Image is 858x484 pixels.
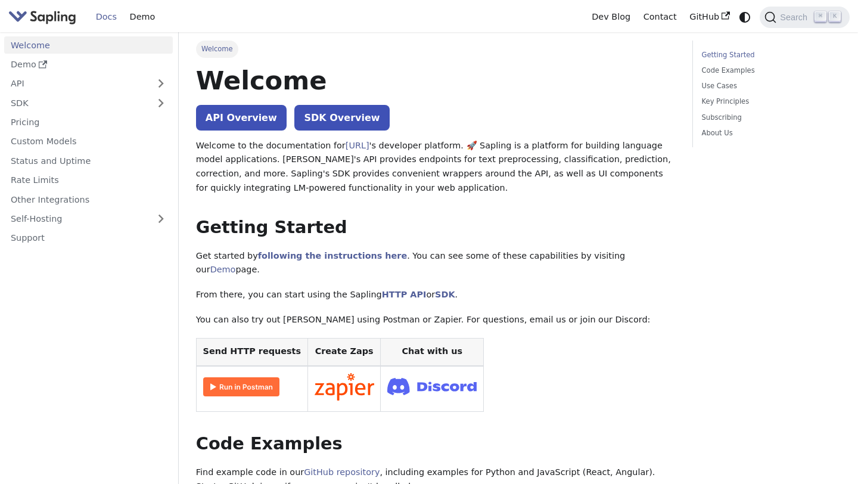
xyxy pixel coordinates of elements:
h2: Getting Started [196,217,676,238]
p: You can also try out [PERSON_NAME] using Postman or Zapier. For questions, email us or join our D... [196,313,676,327]
img: Sapling.ai [8,8,76,26]
a: Rate Limits [4,172,173,189]
a: Contact [637,8,683,26]
h1: Welcome [196,64,676,97]
a: Docs [89,8,123,26]
th: Send HTTP requests [196,338,307,366]
a: GitHub [683,8,736,26]
a: API Overview [196,105,287,131]
p: From there, you can start using the Sapling or . [196,288,676,302]
a: SDK Overview [294,105,389,131]
a: following the instructions here [258,251,407,260]
th: Create Zaps [307,338,381,366]
button: Expand sidebar category 'API' [149,75,173,92]
p: Get started by . You can see some of these capabilities by visiting our page. [196,249,676,278]
p: Welcome to the documentation for 's developer platform. 🚀 Sapling is a platform for building lang... [196,139,676,196]
a: GitHub repository [304,467,380,477]
img: Connect in Zapier [315,373,374,401]
a: Use Cases [702,80,837,92]
img: Run in Postman [203,377,279,396]
img: Join Discord [387,374,477,399]
nav: Breadcrumbs [196,41,676,57]
a: [URL] [346,141,369,150]
a: Custom Models [4,133,173,150]
span: Welcome [196,41,238,57]
a: Subscribing [702,112,837,123]
th: Chat with us [381,338,484,366]
a: HTTP API [382,290,427,299]
a: Other Integrations [4,191,173,208]
kbd: K [829,11,841,22]
a: Support [4,229,173,247]
a: Sapling.ai [8,8,80,26]
a: Demo [4,56,173,73]
a: SDK [4,94,149,111]
a: SDK [435,290,455,299]
a: Code Examples [702,65,837,76]
button: Search (Command+K) [760,7,849,28]
span: Search [776,13,815,22]
a: Welcome [4,36,173,54]
a: Dev Blog [585,8,636,26]
a: API [4,75,149,92]
a: Demo [123,8,161,26]
a: Status and Uptime [4,152,173,169]
a: Self-Hosting [4,210,173,228]
h2: Code Examples [196,433,676,455]
button: Switch between dark and light mode (currently system mode) [736,8,754,26]
a: Pricing [4,114,173,131]
a: Key Principles [702,96,837,107]
a: Demo [210,265,236,274]
a: Getting Started [702,49,837,61]
button: Expand sidebar category 'SDK' [149,94,173,111]
a: About Us [702,128,837,139]
kbd: ⌘ [815,11,826,22]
